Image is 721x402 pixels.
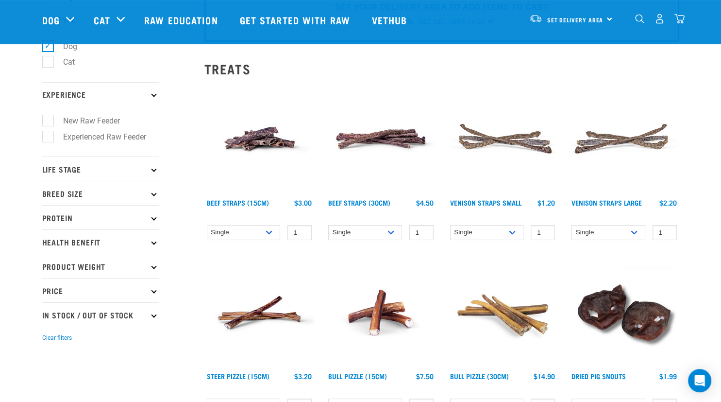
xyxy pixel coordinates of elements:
[207,201,269,204] a: Beef Straps (15cm)
[409,225,434,240] input: 1
[328,201,390,204] a: Beef Straps (30cm)
[416,199,434,207] div: $4.50
[42,302,159,327] p: In Stock / Out Of Stock
[207,374,269,378] a: Steer Pizzle (15cm)
[204,84,315,194] img: Raw Essentials Beef Straps 15cm 6 Pack
[448,84,558,194] img: Venison Straps
[42,229,159,254] p: Health Benefit
[204,258,315,368] img: Raw Essentials Steer Pizzle 15cm
[48,115,124,127] label: New Raw Feeder
[230,0,362,39] a: Get started with Raw
[294,372,312,380] div: $3.20
[659,372,677,380] div: $1.99
[571,374,626,378] a: Dried Pig Snouts
[635,14,644,23] img: home-icon-1@2x.png
[42,205,159,229] p: Protein
[537,199,555,207] div: $1.20
[450,374,509,378] a: Bull Pizzle (30cm)
[688,369,711,392] div: Open Intercom Messenger
[204,61,679,76] h2: Treats
[569,258,679,368] img: IMG 9990
[569,84,679,194] img: Stack of 3 Venison Straps Treats for Pets
[529,14,542,23] img: van-moving.png
[326,258,436,368] img: Bull Pizzle
[448,258,558,368] img: Bull Pizzle 30cm for Dogs
[287,225,312,240] input: 1
[42,333,72,342] button: Clear filters
[42,254,159,278] p: Product Weight
[42,157,159,181] p: Life Stage
[42,82,159,106] p: Experience
[674,14,685,24] img: home-icon@2x.png
[653,225,677,240] input: 1
[547,18,604,21] span: Set Delivery Area
[571,201,642,204] a: Venison Straps Large
[531,225,555,240] input: 1
[328,374,387,378] a: Bull Pizzle (15cm)
[450,201,521,204] a: Venison Straps Small
[326,84,436,194] img: Raw Essentials Beef Straps 6 Pack
[94,13,110,27] a: Cat
[362,0,419,39] a: Vethub
[42,13,60,27] a: Dog
[134,0,230,39] a: Raw Education
[534,372,555,380] div: $14.90
[42,278,159,302] p: Price
[48,40,81,52] label: Dog
[48,56,79,68] label: Cat
[48,131,150,143] label: Experienced Raw Feeder
[659,199,677,207] div: $2.20
[416,372,434,380] div: $7.50
[294,199,312,207] div: $3.00
[42,181,159,205] p: Breed Size
[654,14,665,24] img: user.png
